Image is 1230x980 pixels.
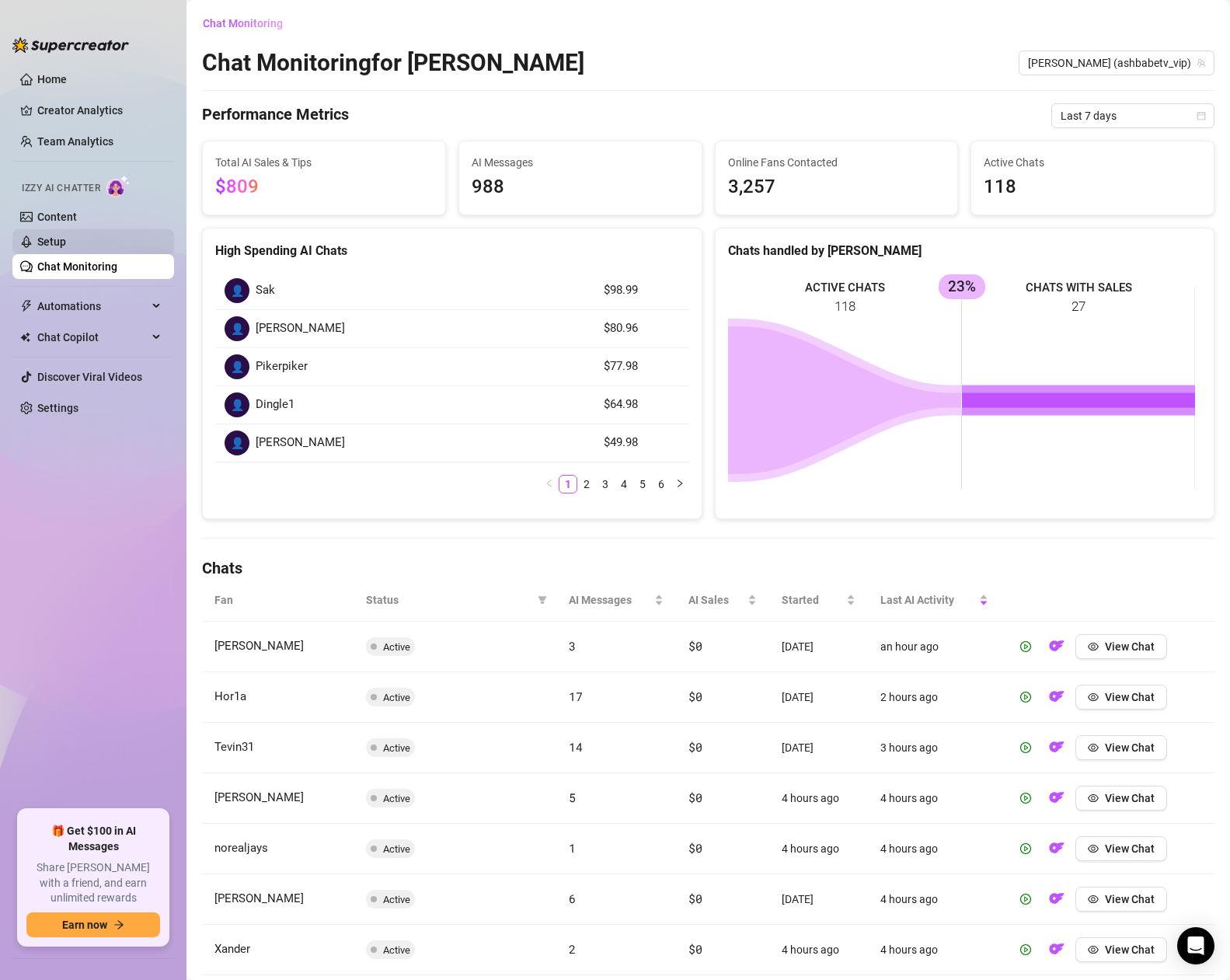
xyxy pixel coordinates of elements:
[1049,941,1064,957] img: OF
[1105,640,1155,653] span: View Chat
[215,154,433,171] span: Total AI Sales & Tips
[538,595,547,605] span: filter
[1105,893,1155,905] span: View Chat
[1105,943,1155,956] span: View Chat
[225,392,249,417] div: 👤
[37,371,142,383] a: Discover Viral Videos
[1028,51,1205,75] span: Vip Ashley (ashbabetv_vip)
[569,591,651,609] span: AI Messages
[202,48,584,78] h2: Chat Monitoring for [PERSON_NAME]
[569,739,582,755] span: 14
[256,357,308,376] span: Pikerpiker
[688,638,702,654] span: $0
[256,434,345,452] span: [PERSON_NAME]
[202,579,354,622] th: Fan
[12,37,129,53] img: logo-BBDzfeDw.svg
[113,919,124,930] span: arrow-right
[984,154,1201,171] span: Active Chats
[868,579,1001,622] th: Last AI Activity
[769,773,868,824] td: 4 hours ago
[1088,843,1099,854] span: eye
[1075,937,1167,962] button: View Chat
[868,874,1001,925] td: 4 hours ago
[203,17,283,30] span: Chat Monitoring
[569,840,576,856] span: 1
[782,591,843,609] span: Started
[728,173,946,202] span: 3,257
[671,475,689,493] button: right
[1061,104,1205,127] span: Last 7 days
[880,591,976,609] span: Last AI Activity
[1049,739,1064,755] img: OF
[214,689,246,703] span: Hor1a
[202,11,295,36] button: Chat Monitoring
[1044,836,1069,861] button: OF
[868,622,1001,672] td: an hour ago
[1197,58,1206,68] span: team
[225,431,249,455] div: 👤
[688,790,702,805] span: $0
[556,579,676,622] th: AI Messages
[1105,741,1155,754] span: View Chat
[653,476,670,493] a: 6
[37,211,77,223] a: Content
[1044,685,1069,710] button: OF
[688,840,702,856] span: $0
[383,843,410,855] span: Active
[383,742,410,754] span: Active
[769,622,868,672] td: [DATE]
[62,919,107,931] span: Earn now
[688,739,702,755] span: $0
[37,235,66,248] a: Setup
[1049,689,1064,704] img: OF
[1075,786,1167,811] button: View Chat
[366,591,531,609] span: Status
[604,396,680,414] article: $64.98
[868,773,1001,824] td: 4 hours ago
[1075,735,1167,760] button: View Chat
[383,692,410,703] span: Active
[37,402,78,414] a: Settings
[868,723,1001,773] td: 3 hours ago
[383,641,410,653] span: Active
[22,181,100,196] span: Izzy AI Chatter
[37,294,148,319] span: Automations
[1075,685,1167,710] button: View Chat
[1049,840,1064,856] img: OF
[545,479,554,488] span: left
[769,874,868,925] td: [DATE]
[256,396,294,414] span: Dingle1
[577,475,596,493] li: 2
[1088,944,1099,955] span: eye
[26,860,160,906] span: Share [PERSON_NAME] with a friend, and earn unlimited rewards
[1088,641,1099,652] span: eye
[225,316,249,341] div: 👤
[225,278,249,303] div: 👤
[728,241,1202,260] div: Chats handled by [PERSON_NAME]
[769,925,868,975] td: 4 hours ago
[1088,692,1099,703] span: eye
[1075,887,1167,912] button: View Chat
[1044,846,1069,858] a: OF
[1088,742,1099,753] span: eye
[37,135,113,148] a: Team Analytics
[1049,790,1064,805] img: OF
[20,300,33,312] span: thunderbolt
[688,941,702,957] span: $0
[37,260,117,273] a: Chat Monitoring
[1044,694,1069,706] a: OF
[1044,634,1069,659] button: OF
[569,891,576,906] span: 6
[1105,842,1155,855] span: View Chat
[540,475,559,493] button: left
[1088,793,1099,804] span: eye
[383,894,410,905] span: Active
[256,319,345,338] span: [PERSON_NAME]
[596,475,615,493] li: 3
[769,672,868,723] td: [DATE]
[1044,795,1069,807] a: OF
[1044,735,1069,760] button: OF
[1044,947,1069,959] a: OF
[202,557,1214,579] h4: Chats
[633,475,652,493] li: 5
